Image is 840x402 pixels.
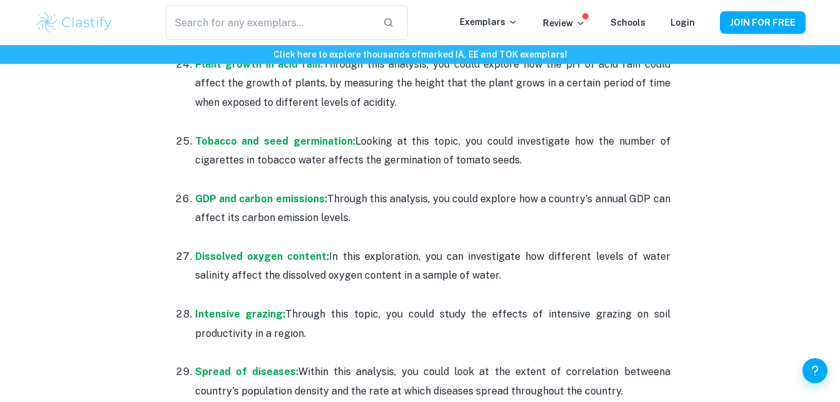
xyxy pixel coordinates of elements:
[195,247,670,286] p: In this exploration, you can investigate how different levels of water salinity affect the dissol...
[195,305,670,343] p: Through this topic, you could study the effects of intensive grazing on soil productivity in a re...
[195,363,670,401] p: Within this analysis, you could look at the extent of correlation between
[460,15,518,29] p: Exemplars
[610,18,645,28] a: Schools
[195,193,327,205] a: GDP and carbon emissions:
[720,11,806,34] button: JOIN FOR FREE
[543,16,585,30] p: Review
[195,55,670,112] p: Through this analysis, you could explore how the pH of acid rain could affect the growth of plant...
[195,135,355,147] a: Tobacco and seed germination:
[195,58,323,70] a: Plant growth in acid rain:
[195,250,330,262] a: Dissolved oxygen content:
[195,366,298,378] a: Spread of diseases:
[802,358,827,383] button: Help and Feedback
[195,190,670,228] p: Through this analysis, you could explore how a country's annual GDP can affect its carbon emissio...
[166,5,372,40] input: Search for any exemplars...
[195,132,670,170] p: Looking at this topic, you could investigate how the number of cigarettes in tobacco water affect...
[195,308,286,320] a: Intensive grazing:
[670,18,695,28] a: Login
[195,366,670,396] span: a country's population density and the rate at which diseases spread throughout the country.
[3,48,837,61] h6: Click here to explore thousands of marked IA, EE and TOK exemplars !
[35,10,114,35] img: Clastify logo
